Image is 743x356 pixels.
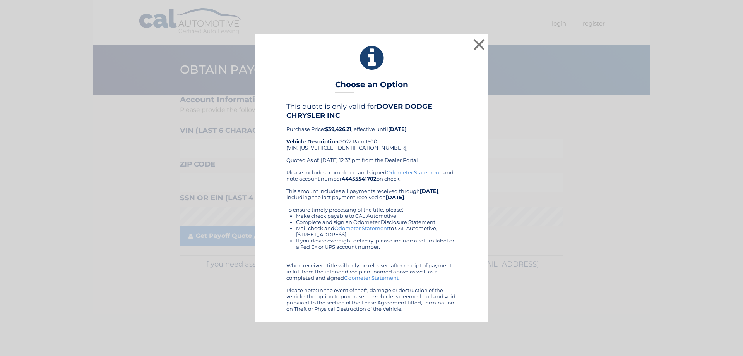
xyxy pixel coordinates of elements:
[325,126,351,132] b: $39,426.21
[286,169,457,312] div: Please include a completed and signed , and note account number on check. This amount includes al...
[286,102,457,169] div: Purchase Price: , effective until 2022 Ram 1500 (VIN: [US_VEHICLE_IDENTIFICATION_NUMBER]) Quoted ...
[286,102,457,119] h4: This quote is only valid for
[420,188,438,194] b: [DATE]
[335,80,408,93] h3: Choose an Option
[296,225,457,237] li: Mail check and to CAL Automotive, [STREET_ADDRESS]
[388,126,407,132] b: [DATE]
[471,37,487,52] button: ×
[344,275,399,281] a: Odometer Statement
[296,213,457,219] li: Make check payable to CAL Automotive
[286,102,432,119] b: DOVER DODGE CHRYSLER INC
[296,237,457,250] li: If you desire overnight delivery, please include a return label or a Fed Ex or UPS account number.
[296,219,457,225] li: Complete and sign an Odometer Disclosure Statement
[387,169,441,175] a: Odometer Statement
[334,225,389,231] a: Odometer Statement
[286,138,340,144] strong: Vehicle Description:
[386,194,404,200] b: [DATE]
[342,175,377,182] b: 44455541702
